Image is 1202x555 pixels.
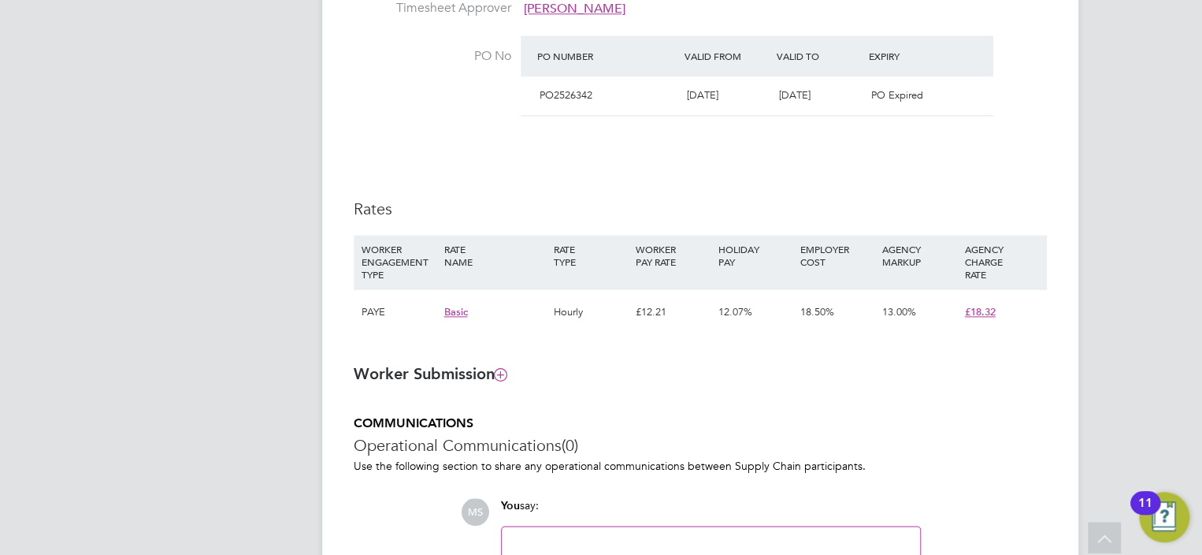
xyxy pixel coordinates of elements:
[354,48,511,65] label: PO No
[524,1,625,17] span: [PERSON_NAME]
[632,289,714,335] div: £12.21
[501,499,520,512] span: You
[354,435,1047,456] h3: Operational Communications
[961,235,1043,289] div: AGENCY CHARGE RATE
[718,305,751,318] span: 12.07%
[779,88,811,102] span: [DATE]
[878,235,960,276] div: AGENCY MARKUP
[533,42,681,70] div: PO Number
[632,235,714,276] div: WORKER PAY RATE
[562,435,578,456] span: (0)
[773,42,865,70] div: Valid To
[965,305,996,318] span: £18.32
[440,235,549,276] div: RATE NAME
[358,235,440,289] div: WORKER ENGAGEMENT TYPE
[681,42,773,70] div: Valid From
[443,305,467,318] span: Basic
[800,305,834,318] span: 18.50%
[550,235,632,276] div: RATE TYPE
[687,88,718,102] span: [DATE]
[796,235,878,276] div: EMPLOYER COST
[714,235,796,276] div: HOLIDAY PAY
[540,88,592,102] span: PO2526342
[462,498,489,526] span: MS
[882,305,916,318] span: 13.00%
[550,289,632,335] div: Hourly
[864,42,956,70] div: Expiry
[354,364,506,383] b: Worker Submission
[354,459,1047,473] p: Use the following section to share any operational communications between Supply Chain participants.
[1139,492,1189,542] button: Open Resource Center, 11 new notifications
[1138,503,1152,523] div: 11
[358,289,440,335] div: PAYE
[870,88,922,102] span: PO Expired
[354,199,1047,219] h3: Rates
[501,498,921,526] div: say:
[354,415,1047,432] h5: COMMUNICATIONS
